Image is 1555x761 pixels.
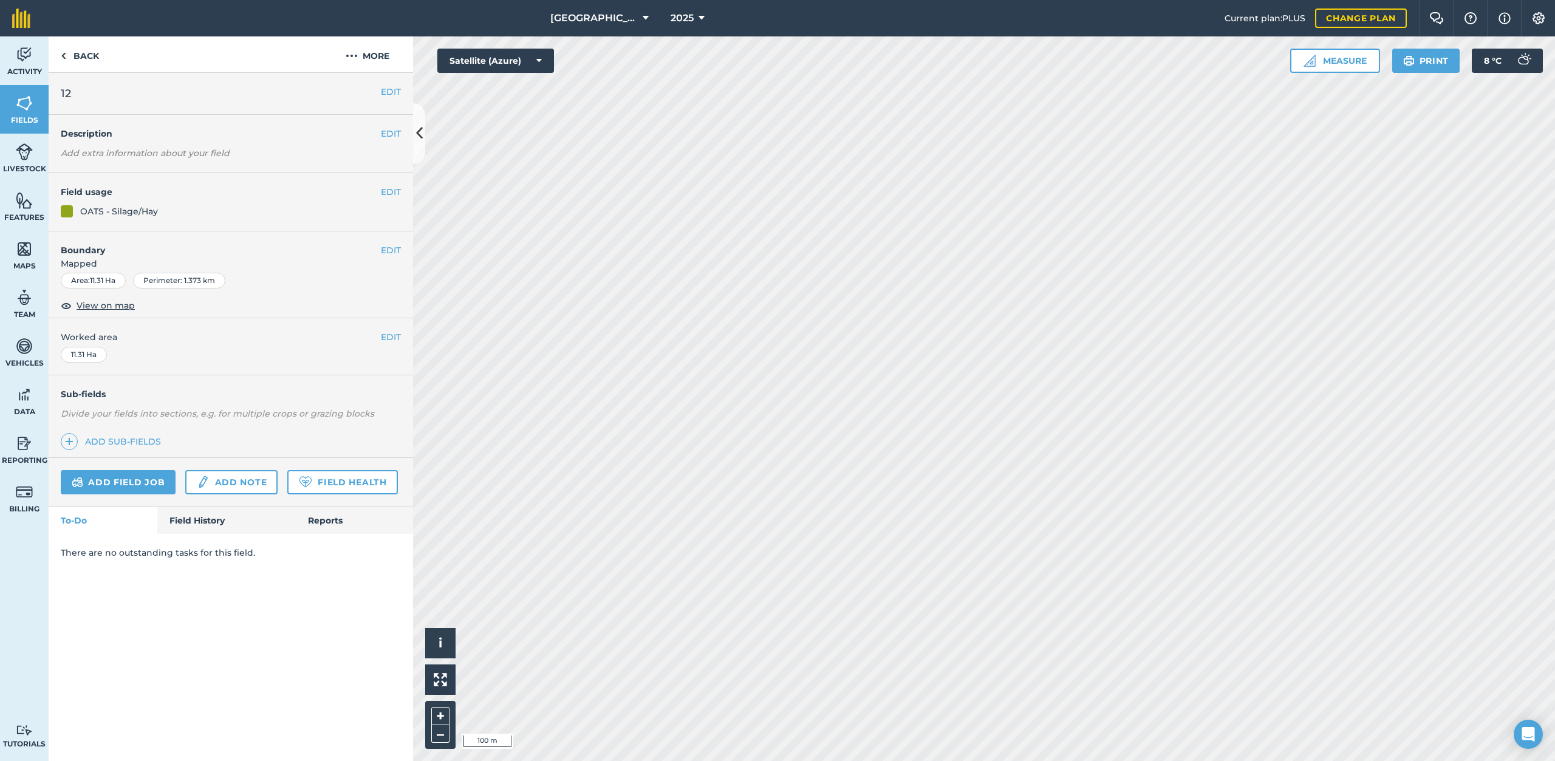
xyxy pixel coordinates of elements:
[16,143,33,161] img: svg+xml;base64,PD94bWwgdmVyc2lvbj0iMS4wIiBlbmNvZGluZz0idXRmLTgiPz4KPCEtLSBHZW5lcmF0b3I6IEFkb2JlIE...
[550,11,638,26] span: [GEOGRAPHIC_DATA]
[61,330,401,344] span: Worked area
[1499,11,1511,26] img: svg+xml;base64,PHN2ZyB4bWxucz0iaHR0cDovL3d3dy53My5vcmcvMjAwMC9zdmciIHdpZHRoPSIxNyIgaGVpZ2h0PSIxNy...
[12,9,30,28] img: fieldmargin Logo
[65,434,73,449] img: svg+xml;base64,PHN2ZyB4bWxucz0iaHR0cDovL3d3dy53My5vcmcvMjAwMC9zdmciIHdpZHRoPSIxNCIgaGVpZ2h0PSIyNC...
[16,337,33,355] img: svg+xml;base64,PD94bWwgdmVyc2lvbj0iMS4wIiBlbmNvZGluZz0idXRmLTgiPz4KPCEtLSBHZW5lcmF0b3I6IEFkb2JlIE...
[61,433,166,450] a: Add sub-fields
[61,298,135,313] button: View on map
[61,298,72,313] img: svg+xml;base64,PHN2ZyB4bWxucz0iaHR0cDovL3d3dy53My5vcmcvMjAwMC9zdmciIHdpZHRoPSIxOCIgaGVpZ2h0PSIyNC...
[61,127,401,140] h4: Description
[61,273,126,288] div: Area : 11.31 Ha
[1484,49,1502,73] span: 8 ° C
[431,707,449,725] button: +
[49,257,413,270] span: Mapped
[16,94,33,112] img: svg+xml;base64,PHN2ZyB4bWxucz0iaHR0cDovL3d3dy53My5vcmcvMjAwMC9zdmciIHdpZHRoPSI1NiIgaGVpZ2h0PSI2MC...
[49,36,111,72] a: Back
[287,470,397,494] a: Field Health
[61,49,66,63] img: svg+xml;base64,PHN2ZyB4bWxucz0iaHR0cDovL3d3dy53My5vcmcvMjAwMC9zdmciIHdpZHRoPSI5IiBoZWlnaHQ9IjI0Ii...
[16,240,33,258] img: svg+xml;base64,PHN2ZyB4bWxucz0iaHR0cDovL3d3dy53My5vcmcvMjAwMC9zdmciIHdpZHRoPSI1NiIgaGVpZ2h0PSI2MC...
[381,330,401,344] button: EDIT
[80,205,158,218] div: OATS - Silage/Hay
[1463,12,1478,24] img: A question mark icon
[16,288,33,307] img: svg+xml;base64,PD94bWwgdmVyc2lvbj0iMS4wIiBlbmNvZGluZz0idXRmLTgiPz4KPCEtLSBHZW5lcmF0b3I6IEFkb2JlIE...
[16,386,33,404] img: svg+xml;base64,PD94bWwgdmVyc2lvbj0iMS4wIiBlbmNvZGluZz0idXRmLTgiPz4KPCEtLSBHZW5lcmF0b3I6IEFkb2JlIE...
[296,507,413,534] a: Reports
[77,299,135,312] span: View on map
[49,507,157,534] a: To-Do
[425,628,456,658] button: i
[61,408,374,419] em: Divide your fields into sections, e.g. for multiple crops or grazing blocks
[133,273,225,288] div: Perimeter : 1.373 km
[157,507,295,534] a: Field History
[1514,720,1543,749] div: Open Intercom Messenger
[437,49,554,73] button: Satellite (Azure)
[61,347,107,363] div: 11.31 Ha
[671,11,694,26] span: 2025
[1315,9,1407,28] a: Change plan
[381,244,401,257] button: EDIT
[196,475,210,490] img: svg+xml;base64,PD94bWwgdmVyc2lvbj0iMS4wIiBlbmNvZGluZz0idXRmLTgiPz4KPCEtLSBHZW5lcmF0b3I6IEFkb2JlIE...
[185,470,278,494] a: Add note
[434,673,447,686] img: Four arrows, one pointing top left, one top right, one bottom right and the last bottom left
[1225,12,1305,25] span: Current plan : PLUS
[72,475,83,490] img: svg+xml;base64,PD94bWwgdmVyc2lvbj0iMS4wIiBlbmNvZGluZz0idXRmLTgiPz4KPCEtLSBHZW5lcmF0b3I6IEFkb2JlIE...
[61,546,401,559] p: There are no outstanding tasks for this field.
[1531,12,1546,24] img: A cog icon
[61,470,176,494] a: Add field job
[16,191,33,210] img: svg+xml;base64,PHN2ZyB4bWxucz0iaHR0cDovL3d3dy53My5vcmcvMjAwMC9zdmciIHdpZHRoPSI1NiIgaGVpZ2h0PSI2MC...
[346,49,358,63] img: svg+xml;base64,PHN2ZyB4bWxucz0iaHR0cDovL3d3dy53My5vcmcvMjAwMC9zdmciIHdpZHRoPSIyMCIgaGVpZ2h0PSIyNC...
[61,185,381,199] h4: Field usage
[49,231,381,257] h4: Boundary
[1290,49,1380,73] button: Measure
[322,36,413,72] button: More
[16,434,33,452] img: svg+xml;base64,PD94bWwgdmVyc2lvbj0iMS4wIiBlbmNvZGluZz0idXRmLTgiPz4KPCEtLSBHZW5lcmF0b3I6IEFkb2JlIE...
[61,85,71,102] span: 12
[16,725,33,736] img: svg+xml;base64,PD94bWwgdmVyc2lvbj0iMS4wIiBlbmNvZGluZz0idXRmLTgiPz4KPCEtLSBHZW5lcmF0b3I6IEFkb2JlIE...
[61,148,230,159] em: Add extra information about your field
[16,483,33,501] img: svg+xml;base64,PD94bWwgdmVyc2lvbj0iMS4wIiBlbmNvZGluZz0idXRmLTgiPz4KPCEtLSBHZW5lcmF0b3I6IEFkb2JlIE...
[1403,53,1415,68] img: svg+xml;base64,PHN2ZyB4bWxucz0iaHR0cDovL3d3dy53My5vcmcvMjAwMC9zdmciIHdpZHRoPSIxOSIgaGVpZ2h0PSIyNC...
[49,387,413,401] h4: Sub-fields
[439,635,442,650] span: i
[1511,49,1536,73] img: svg+xml;base64,PD94bWwgdmVyc2lvbj0iMS4wIiBlbmNvZGluZz0idXRmLTgiPz4KPCEtLSBHZW5lcmF0b3I6IEFkb2JlIE...
[381,185,401,199] button: EDIT
[381,85,401,98] button: EDIT
[16,46,33,64] img: svg+xml;base64,PD94bWwgdmVyc2lvbj0iMS4wIiBlbmNvZGluZz0idXRmLTgiPz4KPCEtLSBHZW5lcmF0b3I6IEFkb2JlIE...
[381,127,401,140] button: EDIT
[1429,12,1444,24] img: Two speech bubbles overlapping with the left bubble in the forefront
[431,725,449,743] button: –
[1472,49,1543,73] button: 8 °C
[1392,49,1460,73] button: Print
[1304,55,1316,67] img: Ruler icon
